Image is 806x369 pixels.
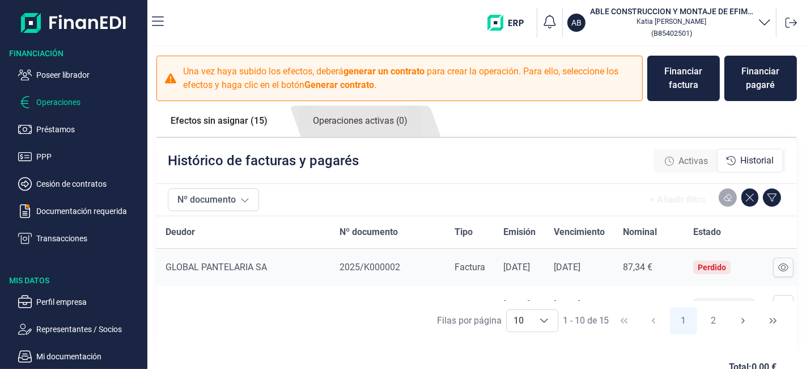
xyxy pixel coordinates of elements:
[610,307,638,334] button: First Page
[166,262,267,272] span: GLOBAL PANTELARIA SA
[18,150,143,163] button: PPP
[717,149,783,173] div: Historial
[563,316,609,325] span: 1 - 10 de 15
[554,262,605,273] div: [DATE]
[693,225,721,239] span: Estado
[455,262,485,272] span: Factura
[166,299,321,310] span: SOLVIA SERVICIOS INMOBILIARIOS SA
[36,123,143,136] p: Préstamos
[698,300,750,309] div: No financiable
[455,299,485,310] span: Factura
[36,204,143,218] p: Documentación requerida
[590,6,753,17] h3: ABLE CONSTRUCCION Y MONTAJE DE EFIMEROS SL
[18,295,143,309] button: Perfil empresa
[18,123,143,136] button: Préstamos
[168,188,259,211] button: Nº documento
[760,307,787,334] button: Last Page
[740,154,774,167] span: Historial
[455,225,473,239] span: Tipo
[36,295,143,309] p: Perfil empresa
[678,154,708,168] span: Activas
[36,150,143,163] p: PPP
[700,307,727,334] button: Page 2
[554,299,605,311] div: [DATE]
[18,68,143,82] button: Poseer librador
[623,262,675,273] div: 87,34 €
[640,307,667,334] button: Previous Page
[21,9,127,36] img: Logo de aplicación
[18,232,143,245] button: Transacciones
[733,65,788,92] div: Financiar pagaré
[437,314,502,328] div: Filas por página
[647,56,720,101] button: Financiar factura
[729,307,757,334] button: Next Page
[18,322,143,336] button: Representantes / Socios
[567,6,771,40] button: ABABLE CONSTRUCCION Y MONTAJE DE EFIMEROS SLKatia [PERSON_NAME](B85402501)
[36,95,143,109] p: Operaciones
[304,79,374,90] b: Generar contrato
[503,262,536,273] div: [DATE]
[571,17,582,28] p: AB
[656,65,711,92] div: Financiar factura
[340,262,400,272] span: 2025/K000002
[168,152,359,170] p: Histórico de facturas y pagarés
[343,66,425,77] b: generar un contrato
[36,68,143,82] p: Poseer librador
[18,204,143,218] button: Documentación requerida
[698,263,726,272] div: Perdido
[656,150,717,173] div: Activas
[724,56,797,101] button: Financiar pagaré
[340,299,400,310] span: 2025/E000125
[487,15,532,31] img: erp
[183,65,635,92] p: Una vez haya subido los efectos, deberá para crear la operación. Para ello, seleccione los efecto...
[166,225,195,239] span: Deudor
[340,225,398,239] span: Nº documento
[651,29,692,37] small: Copiar cif
[36,177,143,191] p: Cesión de contratos
[36,322,143,336] p: Representantes / Socios
[36,350,143,363] p: Mi documentación
[503,299,536,311] div: [DATE]
[156,106,282,136] a: Efectos sin asignar (15)
[18,177,143,191] button: Cesión de contratos
[531,310,558,332] div: Choose
[507,310,531,332] span: 10
[554,225,605,239] span: Vencimiento
[36,232,143,245] p: Transacciones
[590,17,753,26] p: Katia [PERSON_NAME]
[18,95,143,109] button: Operaciones
[623,225,657,239] span: Nominal
[670,307,697,334] button: Page 1
[299,106,422,137] a: Operaciones activas (0)
[503,225,536,239] span: Emisión
[623,299,675,311] div: 22.953,46 €
[18,350,143,363] button: Mi documentación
